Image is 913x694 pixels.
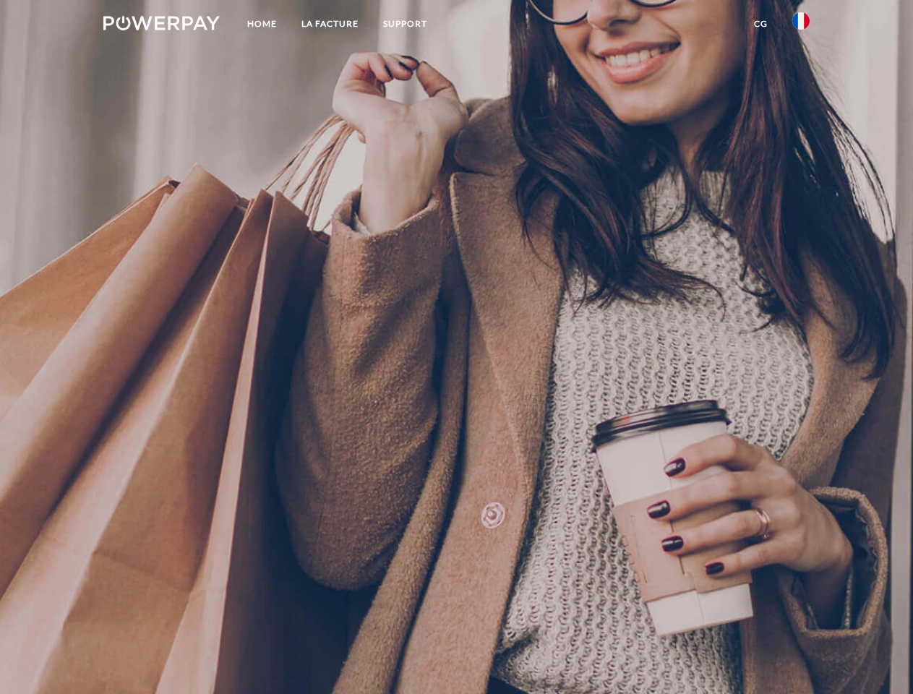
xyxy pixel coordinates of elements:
[289,11,371,37] a: LA FACTURE
[371,11,440,37] a: Support
[742,11,780,37] a: CG
[235,11,289,37] a: Home
[792,12,810,30] img: fr
[103,16,220,30] img: logo-powerpay-white.svg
